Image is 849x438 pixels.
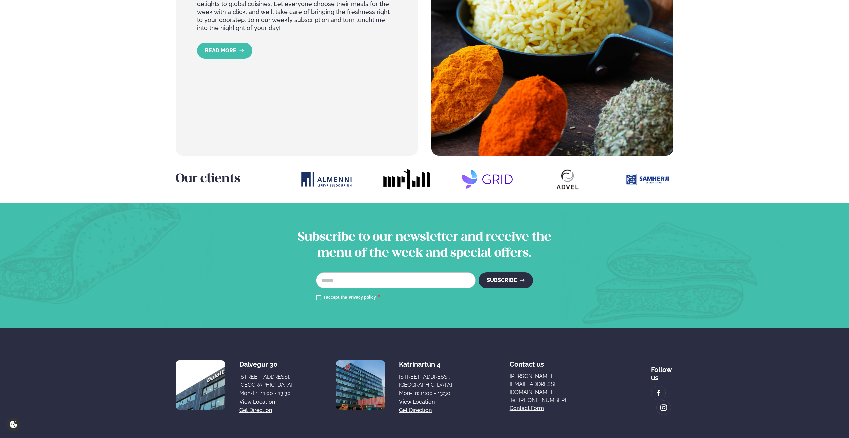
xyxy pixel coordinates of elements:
[336,360,385,410] img: image alt
[239,398,275,406] a: View location
[510,372,594,396] a: [PERSON_NAME][EMAIL_ADDRESS][DOMAIN_NAME]
[7,418,20,431] a: Cookie settings
[479,272,533,288] button: Subscribe
[622,169,673,190] img: image alt
[462,169,513,190] img: image alt
[197,43,252,59] a: READ MORE
[651,360,673,382] div: Follow us
[324,294,380,302] div: I accept the
[239,373,292,389] div: [STREET_ADDRESS], [GEOGRAPHIC_DATA]
[239,389,292,397] div: Mon-Fri: 11:00 - 13:30
[176,171,269,187] h3: Our clients
[510,355,544,368] span: Contact us
[399,360,452,368] div: Katrínartún 4
[399,373,452,389] div: [STREET_ADDRESS], [GEOGRAPHIC_DATA]
[381,169,433,190] img: image alt
[542,169,593,190] img: image alt
[293,230,556,262] h2: Subscribe to our newsletter and receive the menu of the week and special offers.
[660,404,667,412] img: image alt
[349,295,376,300] a: Privacy policy
[301,169,352,190] img: image alt
[176,360,225,410] img: image alt
[399,406,432,414] a: Get direction
[510,396,594,404] a: Tel: [PHONE_NUMBER]
[239,406,272,414] a: Get direction
[399,398,435,406] a: View location
[651,386,665,400] a: image alt
[399,389,452,397] div: Mon-Fri: 11:00 - 13:30
[510,404,544,412] a: Contact form
[655,389,662,397] img: image alt
[657,401,671,415] a: image alt
[239,360,292,368] div: Dalvegur 30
